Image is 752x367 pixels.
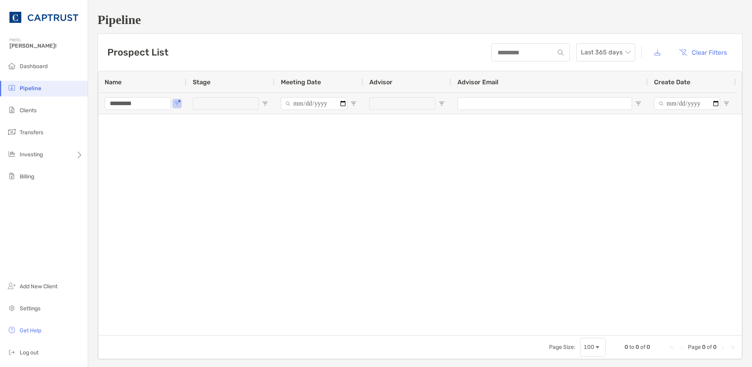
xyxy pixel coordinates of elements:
div: Last Page [729,344,735,350]
span: Stage [193,78,210,86]
button: Open Filter Menu [262,100,268,107]
span: Name [105,78,122,86]
span: 0 [647,344,650,350]
span: Transfers [20,129,43,136]
span: Clients [20,107,37,114]
span: Advisor [369,78,393,86]
span: 0 [713,344,717,350]
span: Page [688,344,701,350]
input: Create Date Filter Input [654,97,720,110]
span: Meeting Date [281,78,321,86]
button: Open Filter Menu [174,100,180,107]
div: Next Page [720,344,726,350]
img: clients icon [7,105,17,115]
div: First Page [669,344,675,350]
span: Last 365 days [581,44,630,61]
img: get-help icon [7,325,17,335]
img: CAPTRUST Logo [9,3,78,32]
button: Open Filter Menu [350,100,357,107]
button: Open Filter Menu [635,100,641,107]
img: billing icon [7,171,17,181]
span: Create Date [654,78,690,86]
h1: Pipeline [98,13,743,27]
span: to [629,344,634,350]
span: [PERSON_NAME]! [9,43,83,49]
span: Advisor Email [457,78,498,86]
button: Open Filter Menu [723,100,730,107]
span: 0 [636,344,639,350]
img: dashboard icon [7,61,17,70]
img: transfers icon [7,127,17,137]
div: Previous Page [678,344,685,350]
div: Page Size: [549,344,575,350]
button: Clear Filters [673,44,733,61]
span: Log out [20,349,39,356]
div: Page Size [580,338,606,357]
span: Investing [20,151,43,158]
span: 0 [702,344,706,350]
span: Get Help [20,327,41,334]
span: Dashboard [20,63,48,70]
img: input icon [558,50,564,56]
span: of [640,344,645,350]
input: Name Filter Input [105,97,171,110]
img: logout icon [7,347,17,357]
span: Pipeline [20,85,41,92]
input: Meeting Date Filter Input [281,97,347,110]
div: 100 [584,344,594,350]
button: Open Filter Menu [439,100,445,107]
span: of [707,344,712,350]
img: investing icon [7,149,17,159]
input: Advisor Email Filter Input [457,97,632,110]
span: 0 [625,344,628,350]
img: pipeline icon [7,83,17,93]
span: Settings [20,305,41,312]
h3: Prospect List [107,47,168,58]
img: settings icon [7,303,17,313]
span: Add New Client [20,283,57,290]
img: add_new_client icon [7,281,17,291]
span: Billing [20,173,34,180]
